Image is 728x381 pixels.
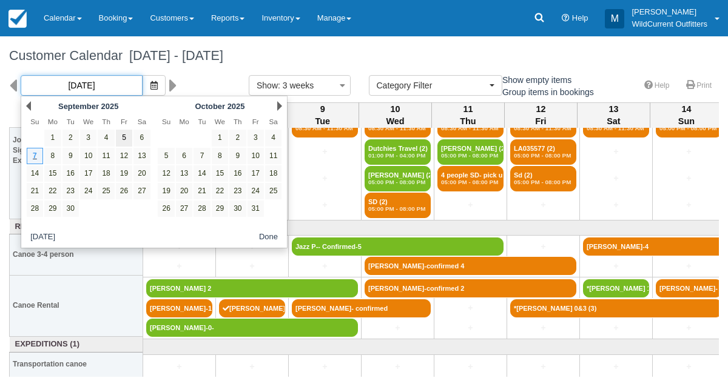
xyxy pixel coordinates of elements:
a: 18 [265,165,281,182]
span: Group items in bookings [488,87,604,96]
a: + [437,322,504,334]
em: 01:00 PM - 04:00 PM [368,152,427,159]
span: Show empty items [488,75,581,84]
em: 05:00 PM - 08:00 PM [441,179,500,186]
a: 19 [158,183,174,199]
span: : 3 weeks [278,81,314,90]
em: 08:30 AM - 11:30 AM [295,125,354,132]
a: 15 [212,165,228,182]
a: 18 [98,165,114,182]
a: + [292,172,358,185]
a: 29 [212,200,228,217]
a: [PERSON_NAME]-1- [PERSON_NAME] [219,299,285,317]
th: Join a Small Group for our Signature Guided Canoe Experiences [10,82,143,219]
a: [PERSON_NAME]-1- [146,299,212,317]
a: 4 people SD- pick up (3)05:00 PM - 08:00 PM [437,166,504,191]
a: 24 [80,183,96,199]
a: 27 [133,183,150,199]
span: Show [257,81,278,90]
a: 6 [176,148,192,164]
th: 12 Fri [504,102,577,128]
a: 7 [27,148,43,164]
a: 16 [62,165,79,182]
img: checkfront-main-nav-mini-logo.png [8,10,27,28]
em: 05:00 PM - 08:00 PM [659,125,718,132]
a: 10 [248,148,264,164]
em: 08:30 AM - 11:30 AM [514,125,573,132]
span: 2025 [101,102,119,111]
h1: Customer Calendar [9,48,719,63]
em: 05:00 PM - 08:00 PM [514,179,573,186]
em: 08:30 AM - 11:30 AM [587,125,645,132]
span: Thursday [102,118,110,125]
a: Prev [26,101,31,111]
span: Saturday [138,118,146,125]
a: + [656,199,722,211]
a: 9 [62,148,79,164]
a: 17 [80,165,96,182]
span: Saturday [269,118,278,125]
a: + [437,199,504,211]
a: 29 [44,200,61,217]
span: Wednesday [215,118,225,125]
span: Monday [179,118,189,125]
a: + [510,199,576,211]
a: 28 [194,200,210,217]
span: Friday [121,118,127,125]
a: [PERSON_NAME]-0- [146,319,358,337]
span: Tuesday [198,118,206,125]
span: 2025 [227,102,245,111]
a: + [583,199,649,211]
span: Sunday [162,118,170,125]
a: 26 [116,183,132,199]
a: + [510,240,576,253]
th: Transportation canoe [10,352,143,377]
a: 25 [98,183,114,199]
a: [PERSON_NAME]-confirmed 2 [365,279,576,297]
a: 21 [27,183,43,199]
em: 08:30 AM - 11:30 AM [368,125,427,132]
a: 15 [44,165,61,182]
em: 05:00 PM - 08:00 PM [368,179,427,186]
span: Wednesday [83,118,93,125]
a: SD (2)05:00 PM - 08:00 PM [365,193,431,218]
a: + [437,302,504,314]
a: 14 [194,165,210,182]
a: 20 [176,183,192,199]
a: [PERSON_NAME] 2 [146,279,358,297]
th: 9 Tue [286,102,359,128]
a: 30 [62,200,79,217]
a: 8 [212,148,228,164]
a: 22 [212,183,228,199]
span: September [58,102,99,111]
a: [PERSON_NAME]- confirmed [292,299,431,317]
a: Next [277,101,282,111]
a: 22 [44,183,61,199]
a: Help [637,77,677,94]
a: + [292,360,358,373]
a: 14 [27,165,43,182]
a: + [583,360,649,373]
a: + [437,360,504,373]
span: Tuesday [67,118,75,125]
a: [PERSON_NAME] (2)05:00 PM - 08:00 PM [365,166,431,191]
a: 30 [229,200,246,217]
a: 5 [158,148,174,164]
label: Show empty items [488,71,579,89]
th: Canoe 3-4 person [10,234,143,276]
th: 13 Sat [577,102,650,128]
a: 3 [80,130,96,146]
span: Thursday [234,118,242,125]
a: 21 [194,183,210,199]
a: Dutchies Travel (2)01:00 PM - 04:00 PM [365,139,431,165]
span: Category Filter [377,79,487,91]
em: 05:00 PM - 08:00 PM [514,152,573,159]
th: 14 Sun [650,102,723,128]
a: [PERSON_NAME]- [656,279,722,297]
em: 05:00 PM - 08:00 PM [441,152,500,159]
a: 13 [176,165,192,182]
a: + [583,172,649,185]
a: 3 [248,130,264,146]
a: + [583,260,649,273]
a: 20 [133,165,150,182]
